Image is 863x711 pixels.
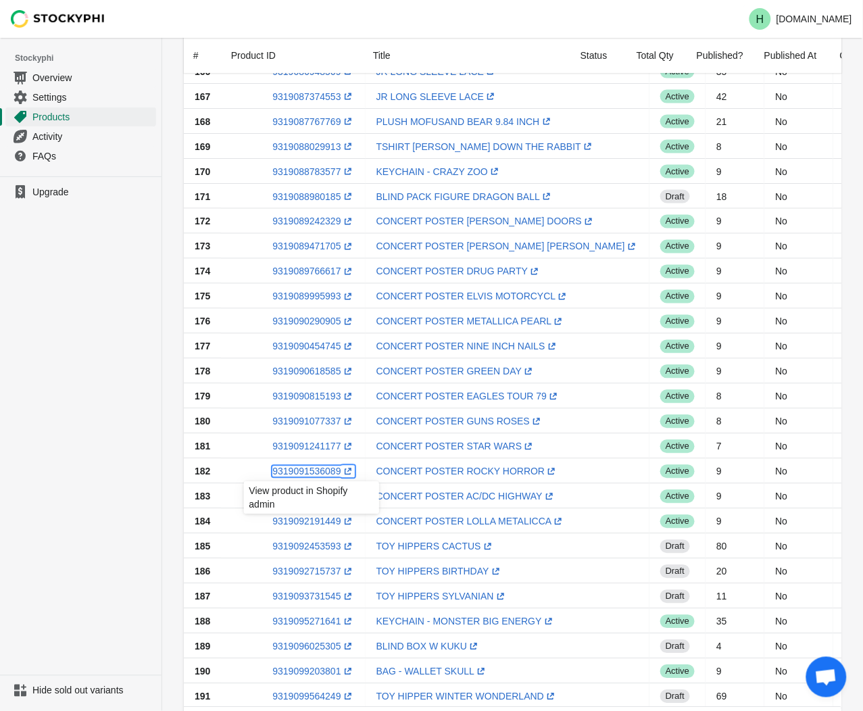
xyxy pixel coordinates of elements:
[660,290,695,303] span: active
[764,84,833,109] td: No
[660,390,695,403] span: active
[272,566,354,577] a: 9319092715737(opens a new window)
[660,440,695,453] span: active
[764,584,833,609] td: No
[764,209,833,234] td: No
[764,334,833,359] td: No
[626,38,686,73] div: Total Qty
[706,84,764,109] td: 42
[660,540,690,554] span: draft
[195,116,210,127] span: 168
[744,5,858,32] button: Avatar with initials H[DOMAIN_NAME]
[706,409,764,434] td: 8
[660,640,690,654] span: draft
[706,609,764,634] td: 35
[272,291,354,302] a: 9319089995993(opens a new window)
[195,266,210,277] span: 174
[32,684,153,697] span: Hide sold out variants
[195,566,210,577] span: 186
[195,616,210,627] span: 188
[756,14,764,25] text: H
[706,659,764,684] td: 9
[376,616,556,627] a: KEYCHAIN - MONSTER BIG ENERGY(opens a new window)
[272,541,354,552] a: 9319092453593(opens a new window)
[32,91,153,104] span: Settings
[272,266,354,277] a: 9319089766617(opens a new window)
[15,51,162,65] span: Stockyphi
[764,484,833,509] td: No
[376,91,498,102] a: JR LONG SLEEVE LACE(opens a new window)
[195,591,210,602] span: 187
[376,116,553,127] a: PLUSH MOFUSAND BEAR 9.84 INCH(opens a new window)
[706,559,764,584] td: 20
[195,141,210,152] span: 169
[195,666,210,677] span: 190
[32,110,153,124] span: Products
[706,334,764,359] td: 9
[764,109,833,134] td: No
[764,134,833,159] td: No
[376,441,536,452] a: CONCERT POSTER STAR WARS(opens a new window)
[376,341,559,352] a: CONCERT POSTER NINE INCH NAILS(opens a new window)
[272,166,354,177] a: 9319088783577(opens a new window)
[272,416,354,427] a: 9319091077337(opens a new window)
[376,666,489,677] a: BAG - WALLET SKULL(opens a new window)
[660,315,695,328] span: active
[764,559,833,584] td: No
[195,91,210,102] span: 167
[195,341,210,352] span: 177
[754,38,829,73] div: Published At
[362,38,570,73] div: Title
[376,516,566,527] a: CONCERT POSTER LOLLA METALICCA(opens a new window)
[5,146,156,166] a: FAQs
[272,516,354,527] a: 9319092191449(opens a new window)
[376,266,542,277] a: CONCERT POSTER DRUG PARTY(opens a new window)
[195,416,210,427] span: 180
[195,191,210,202] span: 171
[272,616,354,627] a: 9319095271641(opens a new window)
[660,490,695,504] span: active
[376,366,535,377] a: CONCERT POSTER GREEN DAY(opens a new window)
[706,484,764,509] td: 9
[660,690,690,704] span: draft
[706,234,764,259] td: 9
[376,641,481,652] a: BLIND BOX W KUKU(opens a new window)
[706,684,764,709] td: 69
[660,140,695,153] span: active
[660,465,695,479] span: active
[272,641,354,652] a: 9319096025305(opens a new window)
[376,241,639,252] a: CONCERT POSTER [PERSON_NAME] [PERSON_NAME](opens a new window)
[376,316,566,327] a: CONCERT POSTER METALLICA PEARL(opens a new window)
[764,184,833,209] td: No
[195,216,210,227] span: 172
[195,466,210,477] span: 182
[706,509,764,534] td: 9
[660,340,695,353] span: active
[764,609,833,634] td: No
[660,265,695,278] span: active
[272,366,354,377] a: 9319090618585(opens a new window)
[660,90,695,103] span: active
[376,166,501,177] a: KEYCHAIN - CRAZY ZOO(opens a new window)
[5,182,156,201] a: Upgrade
[706,134,764,159] td: 8
[764,634,833,659] td: No
[764,384,833,409] td: No
[764,234,833,259] td: No
[5,681,156,700] a: Hide sold out variants
[376,466,559,477] a: CONCERT POSTER ROCKY HORROR(opens a new window)
[706,309,764,334] td: 9
[272,141,354,152] a: 9319088029913(opens a new window)
[764,159,833,184] td: No
[706,259,764,284] td: 9
[195,441,210,452] span: 181
[376,491,556,502] a: CONCERT POSTER AC/DC HIGHWAY(opens a new window)
[764,434,833,459] td: No
[706,359,764,384] td: 9
[272,441,354,452] a: 9319091241177(opens a new window)
[706,459,764,484] td: 9
[660,215,695,228] span: active
[272,391,354,402] a: 9319090815193(opens a new window)
[5,107,156,126] a: Products
[376,391,561,402] a: CONCERT POSTER EAGLES TOUR 79(opens a new window)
